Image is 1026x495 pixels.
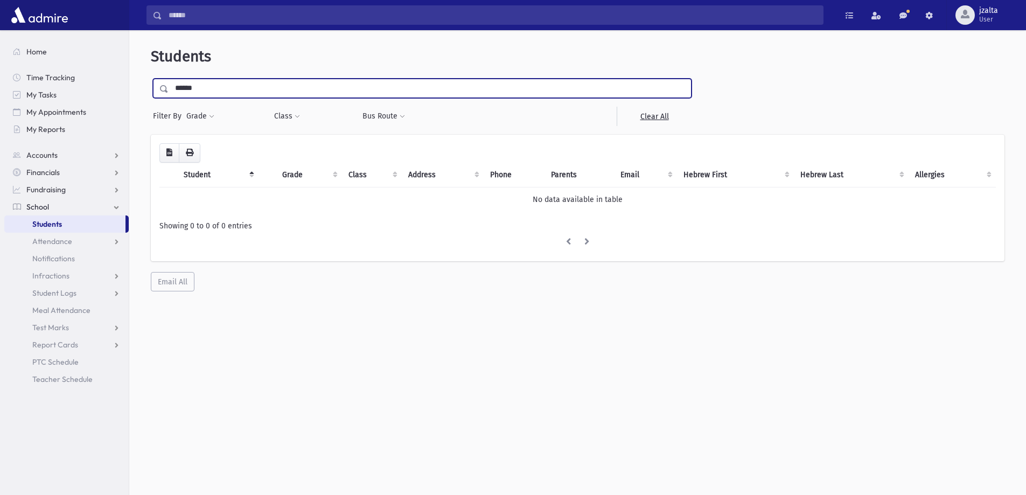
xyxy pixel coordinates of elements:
span: School [26,202,49,212]
a: Test Marks [4,319,129,336]
span: Test Marks [32,323,69,332]
a: Time Tracking [4,69,129,86]
th: Email: activate to sort column ascending [614,163,677,187]
th: Phone [484,163,545,187]
img: AdmirePro [9,4,71,26]
span: Teacher Schedule [32,374,93,384]
span: Accounts [26,150,58,160]
th: Hebrew Last: activate to sort column ascending [794,163,909,187]
span: Filter By [153,110,186,122]
a: Students [4,215,125,233]
span: My Tasks [26,90,57,100]
span: Student Logs [32,288,76,298]
td: No data available in table [159,187,996,212]
input: Search [162,5,823,25]
span: PTC Schedule [32,357,79,367]
span: jzalta [979,6,998,15]
a: Infractions [4,267,129,284]
button: Bus Route [362,107,406,126]
span: Students [151,47,211,65]
span: Report Cards [32,340,78,350]
a: Report Cards [4,336,129,353]
button: Class [274,107,301,126]
th: Grade: activate to sort column ascending [276,163,341,187]
button: Email All [151,272,194,291]
span: Attendance [32,236,72,246]
a: My Appointments [4,103,129,121]
a: My Reports [4,121,129,138]
a: Student Logs [4,284,129,302]
th: Allergies: activate to sort column ascending [909,163,996,187]
a: Attendance [4,233,129,250]
a: Clear All [617,107,692,126]
button: Grade [186,107,215,126]
span: My Reports [26,124,65,134]
a: My Tasks [4,86,129,103]
button: Print [179,143,200,163]
span: Time Tracking [26,73,75,82]
span: My Appointments [26,107,86,117]
a: Teacher Schedule [4,371,129,388]
th: Class: activate to sort column ascending [342,163,402,187]
a: Meal Attendance [4,302,129,319]
a: PTC Schedule [4,353,129,371]
th: Address: activate to sort column ascending [402,163,484,187]
a: Notifications [4,250,129,267]
th: Hebrew First: activate to sort column ascending [677,163,793,187]
a: Home [4,43,129,60]
span: Notifications [32,254,75,263]
span: Students [32,219,62,229]
div: Showing 0 to 0 of 0 entries [159,220,996,232]
span: Fundraising [26,185,66,194]
span: Infractions [32,271,69,281]
a: Fundraising [4,181,129,198]
th: Student: activate to sort column descending [177,163,259,187]
span: Financials [26,168,60,177]
a: School [4,198,129,215]
a: Accounts [4,147,129,164]
th: Parents [545,163,614,187]
span: User [979,15,998,24]
a: Financials [4,164,129,181]
span: Home [26,47,47,57]
button: CSV [159,143,179,163]
span: Meal Attendance [32,305,90,315]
